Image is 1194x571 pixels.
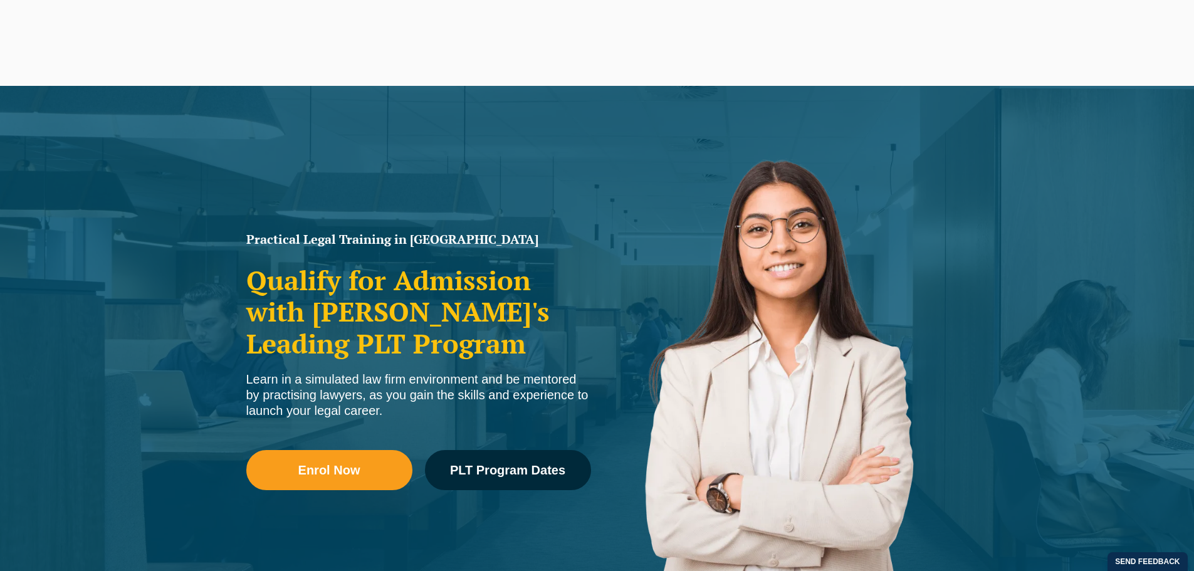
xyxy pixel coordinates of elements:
[450,464,565,476] span: PLT Program Dates
[298,464,360,476] span: Enrol Now
[246,450,412,490] a: Enrol Now
[425,450,591,490] a: PLT Program Dates
[246,372,591,419] div: Learn in a simulated law firm environment and be mentored by practising lawyers, as you gain the ...
[246,265,591,359] h2: Qualify for Admission with [PERSON_NAME]'s Leading PLT Program
[246,233,591,246] h1: Practical Legal Training in [GEOGRAPHIC_DATA]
